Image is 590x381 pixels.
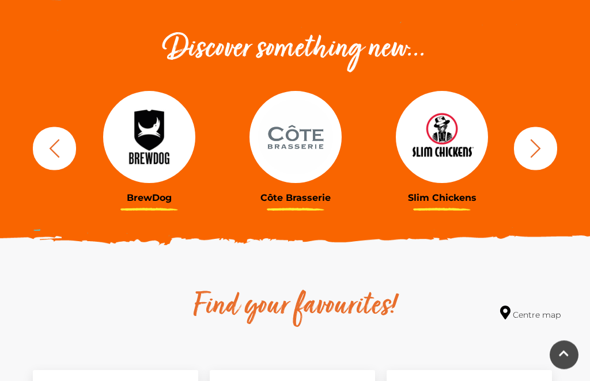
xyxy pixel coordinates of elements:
h3: Slim Chickens [377,193,506,204]
a: Centre map [500,306,561,322]
h2: Find your favourites! [119,289,471,326]
a: Côte Brasserie [231,92,360,204]
h2: Discover something new... [27,32,563,68]
h3: BrewDog [85,193,214,204]
h3: Côte Brasserie [231,193,360,204]
a: BrewDog [85,92,214,204]
a: Slim Chickens [377,92,506,204]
